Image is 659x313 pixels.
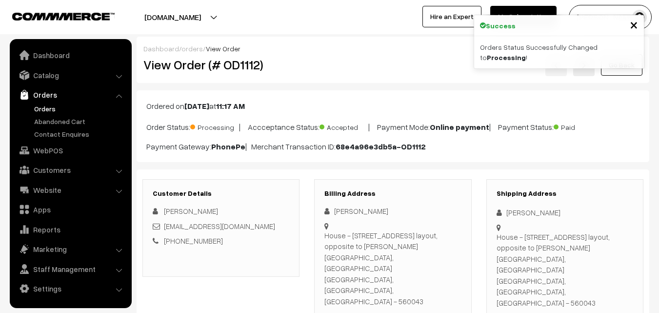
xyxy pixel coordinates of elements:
img: user [632,10,647,24]
span: View Order [206,44,240,53]
a: Orders [12,86,128,104]
p: Order Status: | Accceptance Status: | Payment Mode: | Payment Status: [146,120,639,133]
a: Orders [32,104,128,114]
a: COMMMERCE [12,10,98,21]
div: [PERSON_NAME] [497,207,633,218]
a: Apps [12,201,128,218]
span: Processing [190,120,239,132]
div: House - [STREET_ADDRESS] layout, opposite to [PERSON_NAME][GEOGRAPHIC_DATA], [GEOGRAPHIC_DATA] [G... [324,230,461,307]
p: Ordered on at [146,100,639,112]
a: Catalog [12,66,128,84]
div: Orders Status Successfully Changed to ! [474,36,644,68]
a: WebPOS [12,142,128,159]
a: My Subscription [490,6,557,27]
a: orders [181,44,203,53]
b: Online payment [430,122,489,132]
h2: View Order (# OD1112) [143,57,300,72]
button: [PERSON_NAME] [569,5,652,29]
a: Customers [12,161,128,179]
p: Payment Gateway: | Merchant Transaction ID: [146,141,639,152]
a: Dashboard [12,46,128,64]
a: Website [12,181,128,199]
div: / / [143,43,642,54]
h3: Billing Address [324,189,461,198]
a: [EMAIL_ADDRESS][DOMAIN_NAME] [164,222,275,230]
a: [PHONE_NUMBER] [164,236,223,245]
a: Dashboard [143,44,179,53]
h3: Shipping Address [497,189,633,198]
span: × [630,15,638,33]
strong: Processing [487,53,526,62]
div: House - [STREET_ADDRESS] layout, opposite to [PERSON_NAME][GEOGRAPHIC_DATA], [GEOGRAPHIC_DATA] [G... [497,231,633,309]
a: Marketing [12,240,128,258]
strong: Success [486,21,516,31]
a: Contact Enquires [32,129,128,139]
a: Abandoned Cart [32,116,128,126]
span: Accepted [320,120,368,132]
h3: Customer Details [153,189,289,198]
b: 68e4a96e3db5a-OD1112 [336,142,426,151]
button: Close [630,17,638,32]
b: PhonePe [211,142,245,151]
span: [PERSON_NAME] [164,207,218,215]
button: [DOMAIN_NAME] [110,5,235,29]
span: Paid [554,120,602,132]
div: [PERSON_NAME] [324,206,461,217]
a: Staff Management [12,260,128,278]
a: Settings [12,280,128,297]
b: 11:17 AM [216,101,245,111]
a: Reports [12,221,128,238]
b: [DATE] [184,101,209,111]
img: COMMMERCE [12,13,115,20]
a: Hire an Expert [422,6,481,27]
